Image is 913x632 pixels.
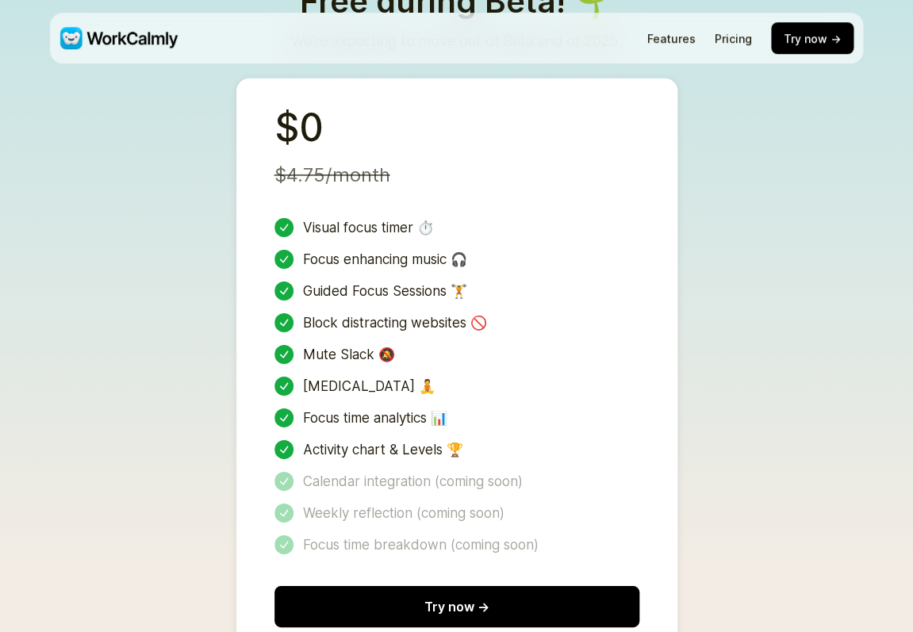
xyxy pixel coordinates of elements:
[274,377,639,396] div: [MEDICAL_DATA] 🧘
[274,440,639,459] div: Activity chart & Levels 🏆
[274,313,639,332] div: Block distracting websites 🚫
[274,472,639,491] div: Calendar integration (coming soon)
[771,22,854,54] button: Try now →
[274,163,639,186] span: $4.75/month
[274,345,639,364] div: Mute Slack 🔕
[274,586,639,627] button: Try now →
[274,504,639,523] div: Weekly reflection (coming soon)
[274,408,639,427] div: Focus time analytics 📊
[59,27,178,49] img: WorkCalmly Logo
[274,218,639,237] div: Visual focus timer ⏱️
[647,32,696,45] a: Features
[274,250,639,269] div: Focus enhancing music 🎧
[274,282,639,301] div: Guided Focus Sessions 🏋️
[715,32,752,45] a: Pricing
[274,104,639,151] span: $0
[274,535,639,554] div: Focus time breakdown (coming soon)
